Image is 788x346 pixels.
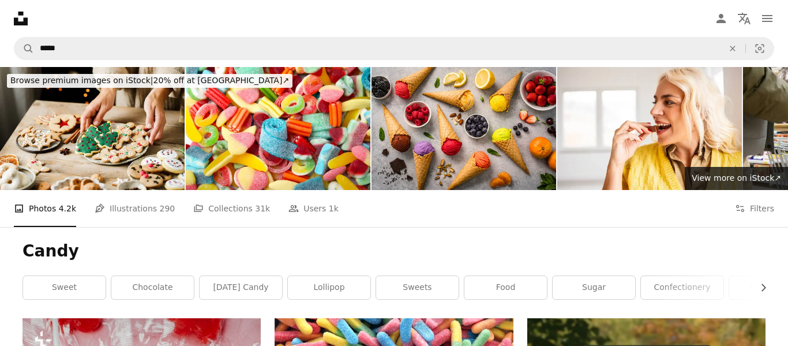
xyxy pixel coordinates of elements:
[255,202,270,215] span: 31k
[756,7,779,30] button: Menu
[288,276,370,299] a: lollipop
[553,276,635,299] a: sugar
[22,241,766,262] h1: Candy
[10,76,153,85] span: Browse premium images on iStock |
[641,276,723,299] a: confectionery
[14,37,774,60] form: Find visuals sitewide
[14,12,28,25] a: Home — Unsplash
[329,202,339,215] span: 1k
[746,38,774,59] button: Visual search
[557,67,742,190] img: Happy Woman Savoring a Chocolate Treat
[710,7,733,30] a: Log in / Sign up
[186,67,370,190] img: Tasty colorful jelly candies as background, above view
[14,38,34,59] button: Search Unsplash
[160,202,175,215] span: 290
[200,276,282,299] a: [DATE] candy
[464,276,547,299] a: food
[692,173,781,183] span: View more on iStock ↗
[193,190,270,227] a: Collections 31k
[372,67,556,190] img: Multicolored ice cream cones and fruits shot from above on gray background
[10,76,289,85] span: 20% off at [GEOGRAPHIC_DATA] ↗
[735,190,774,227] button: Filters
[753,276,766,299] button: scroll list to the right
[23,276,106,299] a: sweet
[685,167,788,190] a: View more on iStock↗
[733,7,756,30] button: Language
[288,190,339,227] a: Users 1k
[95,190,175,227] a: Illustrations 290
[720,38,745,59] button: Clear
[376,276,459,299] a: sweets
[111,276,194,299] a: chocolate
